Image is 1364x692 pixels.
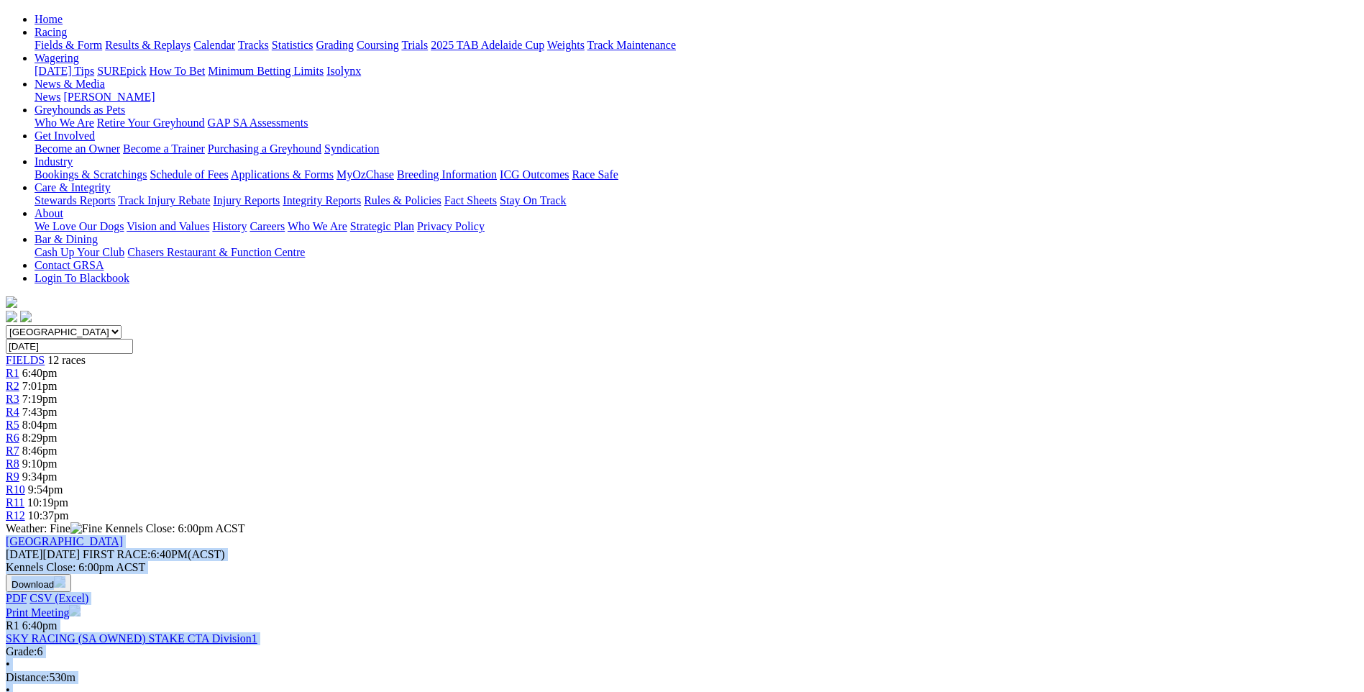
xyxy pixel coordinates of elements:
[6,470,19,483] a: R9
[6,548,80,560] span: [DATE]
[417,220,485,232] a: Privacy Policy
[97,65,146,77] a: SUREpick
[127,246,305,258] a: Chasers Restaurant & Function Centre
[6,592,1358,605] div: Download
[6,406,19,418] span: R4
[22,619,58,632] span: 6:40pm
[6,445,19,457] a: R7
[431,39,544,51] a: 2025 TAB Adelaide Cup
[272,39,313,51] a: Statistics
[500,168,569,181] a: ICG Outcomes
[337,168,394,181] a: MyOzChase
[35,220,124,232] a: We Love Our Dogs
[6,380,19,392] a: R2
[500,194,566,206] a: Stay On Track
[22,367,58,379] span: 6:40pm
[123,142,205,155] a: Become a Trainer
[35,65,1358,78] div: Wagering
[6,671,1358,684] div: 530m
[35,104,125,116] a: Greyhounds as Pets
[401,39,428,51] a: Trials
[250,220,285,232] a: Careers
[6,296,17,308] img: logo-grsa-white.png
[6,509,25,522] a: R12
[193,39,235,51] a: Calendar
[118,194,210,206] a: Track Injury Rebate
[6,645,37,657] span: Grade:
[397,168,497,181] a: Breeding Information
[35,39,1358,52] div: Racing
[6,496,24,509] a: R11
[35,220,1358,233] div: About
[97,117,205,129] a: Retire Your Greyhound
[47,354,86,366] span: 12 races
[35,142,1358,155] div: Get Involved
[28,509,69,522] span: 10:37pm
[127,220,209,232] a: Vision and Values
[316,39,354,51] a: Grading
[6,419,19,431] a: R5
[20,311,32,322] img: twitter.svg
[6,658,10,670] span: •
[35,194,115,206] a: Stewards Reports
[6,457,19,470] a: R8
[283,194,361,206] a: Integrity Reports
[6,483,25,496] a: R10
[69,605,81,616] img: printer.svg
[6,522,105,534] span: Weather: Fine
[35,142,120,155] a: Become an Owner
[150,65,206,77] a: How To Bet
[35,259,104,271] a: Contact GRSA
[6,367,19,379] a: R1
[357,39,399,51] a: Coursing
[35,155,73,168] a: Industry
[444,194,497,206] a: Fact Sheets
[6,671,49,683] span: Distance:
[231,168,334,181] a: Applications & Forms
[212,220,247,232] a: History
[22,432,58,444] span: 8:29pm
[22,470,58,483] span: 9:34pm
[326,65,361,77] a: Isolynx
[6,548,43,560] span: [DATE]
[35,168,1358,181] div: Industry
[35,194,1358,207] div: Care & Integrity
[208,65,324,77] a: Minimum Betting Limits
[22,393,58,405] span: 7:19pm
[35,91,1358,104] div: News & Media
[35,168,147,181] a: Bookings & Scratchings
[6,645,1358,658] div: 6
[35,91,60,103] a: News
[22,419,58,431] span: 8:04pm
[35,246,124,258] a: Cash Up Your Club
[27,496,68,509] span: 10:19pm
[208,117,308,129] a: GAP SA Assessments
[324,142,379,155] a: Syndication
[105,522,244,534] span: Kennels Close: 6:00pm ACST
[6,311,17,322] img: facebook.svg
[547,39,585,51] a: Weights
[208,142,321,155] a: Purchasing a Greyhound
[350,220,414,232] a: Strategic Plan
[6,393,19,405] a: R3
[288,220,347,232] a: Who We Are
[6,339,133,354] input: Select date
[6,619,19,632] span: R1
[83,548,225,560] span: 6:40PM(ACST)
[35,246,1358,259] div: Bar & Dining
[22,380,58,392] span: 7:01pm
[70,522,102,535] img: Fine
[6,632,257,645] a: SKY RACING (SA OWNED) STAKE CTA Division1
[22,457,58,470] span: 9:10pm
[6,535,123,547] a: [GEOGRAPHIC_DATA]
[28,483,63,496] span: 9:54pm
[35,272,129,284] a: Login To Blackbook
[35,13,63,25] a: Home
[35,207,63,219] a: About
[35,129,95,142] a: Get Involved
[6,354,45,366] a: FIELDS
